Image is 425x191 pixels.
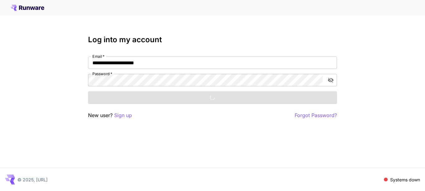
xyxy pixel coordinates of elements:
[92,54,105,59] label: Email
[92,71,112,76] label: Password
[295,111,337,119] button: Forgot Password?
[88,35,337,44] h3: Log into my account
[325,75,336,86] button: toggle password visibility
[88,111,132,119] p: New user?
[390,176,420,183] p: Systems down
[114,111,132,119] button: Sign up
[17,176,48,183] p: © 2025, [URL]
